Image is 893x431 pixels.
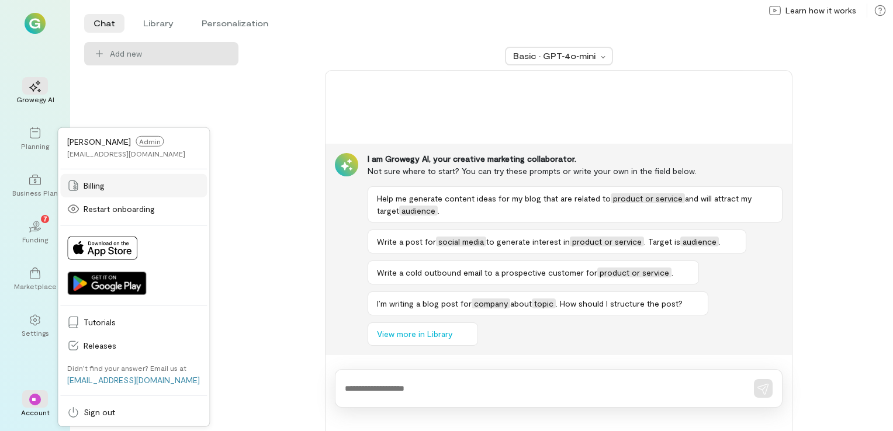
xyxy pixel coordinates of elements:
[14,281,57,291] div: Marketplace
[14,258,56,300] a: Marketplace
[14,305,56,347] a: Settings
[377,237,436,246] span: Write a post for
[510,298,532,308] span: about
[611,193,685,203] span: product or service
[84,14,124,33] li: Chat
[556,298,683,308] span: . How should I structure the post?
[84,406,200,418] span: Sign out
[513,50,597,62] div: Basic · GPT‑4o‑mini
[368,291,708,315] button: I’m writing a blog post forcompanyabouttopic. How should I structure the post?
[377,193,611,203] span: Help me generate content ideas for my blog that are related to
[14,165,56,207] a: Business Plan
[14,211,56,253] a: Funding
[67,136,131,146] span: [PERSON_NAME]
[368,165,783,177] div: Not sure where to start? You can try these prompts or write your own in the field below.
[43,213,47,224] span: 7
[644,237,680,246] span: . Target is
[436,237,486,246] span: social media
[438,206,439,215] span: .
[60,401,207,424] a: Sign out
[67,375,200,385] a: [EMAIL_ADDRESS][DOMAIN_NAME]
[84,203,200,215] span: Restart onboarding
[14,118,56,160] a: Planning
[368,153,783,165] div: I am Growegy AI, your creative marketing collaborator.
[192,14,278,33] li: Personalization
[21,408,50,417] div: Account
[67,363,186,373] div: Didn’t find your answer? Email us at
[719,237,721,246] span: .
[60,174,207,197] a: Billing
[377,267,597,277] span: Write a cold outbound email to a prospective customer for
[680,237,719,246] span: audience
[60,334,207,357] a: Releases
[532,298,556,308] span: topic
[486,237,570,246] span: to generate interest in
[67,237,137,260] img: Download on App Store
[377,298,472,308] span: I’m writing a blog post for
[60,311,207,334] a: Tutorials
[136,136,164,147] span: Admin
[67,149,185,158] div: [EMAIL_ADDRESS][DOMAIN_NAME]
[67,272,146,295] img: Get it on Google Play
[368,230,746,253] button: Write a post forsocial mediato generate interest inproduct or service. Target isaudience.
[134,14,183,33] li: Library
[22,235,48,244] div: Funding
[22,328,49,338] div: Settings
[597,267,672,277] span: product or service
[14,71,56,113] a: Growegy AI
[84,317,200,328] span: Tutorials
[399,206,438,215] span: audience
[377,328,452,340] span: View more in Library
[110,48,229,60] span: Add new
[785,5,856,16] span: Learn how it works
[672,267,673,277] span: .
[368,322,478,346] button: View more in Library
[84,340,200,352] span: Releases
[368,186,783,223] button: Help me generate content ideas for my blog that are related toproduct or serviceand will attract ...
[21,141,49,151] div: Planning
[368,260,699,284] button: Write a cold outbound email to a prospective customer forproduct or service.
[472,298,510,308] span: company
[60,197,207,221] a: Restart onboarding
[16,95,54,104] div: Growegy AI
[12,188,58,197] div: Business Plan
[570,237,644,246] span: product or service
[84,180,200,192] span: Billing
